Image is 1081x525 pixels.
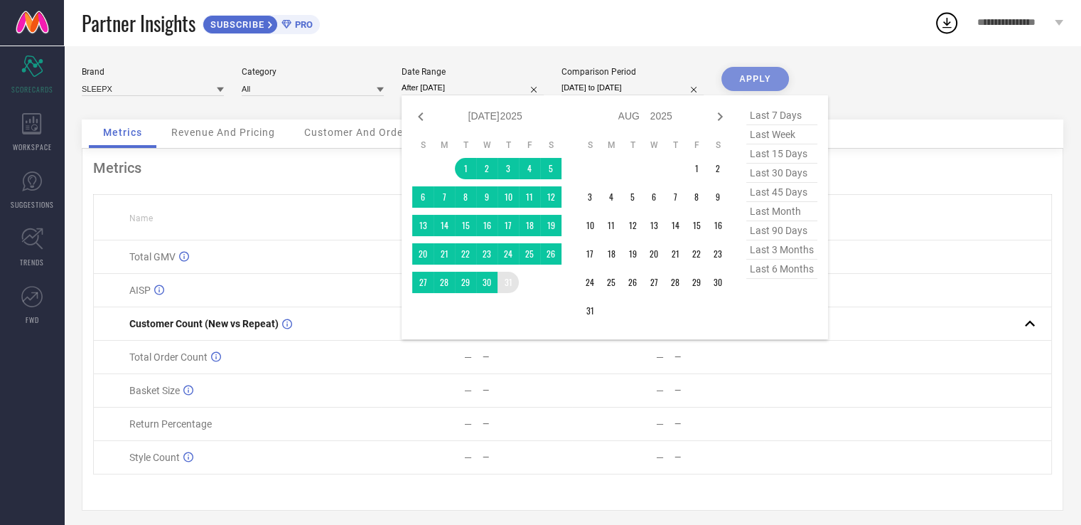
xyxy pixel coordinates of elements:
[686,158,707,179] td: Fri Aug 01 2025
[519,215,540,236] td: Fri Jul 18 2025
[519,139,540,151] th: Friday
[412,186,434,208] td: Sun Jul 06 2025
[93,159,1052,176] div: Metrics
[464,385,472,396] div: —
[622,243,643,265] td: Tue Aug 19 2025
[643,272,665,293] td: Wed Aug 27 2025
[540,243,561,265] td: Sat Jul 26 2025
[665,139,686,151] th: Thursday
[476,139,498,151] th: Wednesday
[455,243,476,265] td: Tue Jul 22 2025
[464,418,472,430] div: —
[643,186,665,208] td: Wed Aug 06 2025
[665,272,686,293] td: Thu Aug 28 2025
[476,158,498,179] td: Wed Jul 02 2025
[746,144,817,164] span: last 15 days
[129,385,180,396] span: Basket Size
[82,9,195,38] span: Partner Insights
[622,139,643,151] th: Tuesday
[402,80,544,95] input: Select date range
[13,142,52,152] span: WORKSPACE
[746,260,817,279] span: last 6 months
[203,11,320,34] a: SUBSCRIBEPRO
[129,318,279,329] span: Customer Count (New vs Repeat)
[11,199,54,210] span: SUGGESTIONS
[656,452,664,463] div: —
[746,221,817,240] span: last 90 days
[643,139,665,151] th: Wednesday
[579,186,601,208] td: Sun Aug 03 2025
[498,139,519,151] th: Thursday
[579,272,601,293] td: Sun Aug 24 2025
[643,215,665,236] td: Wed Aug 13 2025
[171,127,275,138] span: Revenue And Pricing
[746,164,817,183] span: last 30 days
[540,158,561,179] td: Sat Jul 05 2025
[711,108,728,125] div: Next month
[519,243,540,265] td: Fri Jul 25 2025
[540,215,561,236] td: Sat Jul 19 2025
[746,183,817,202] span: last 45 days
[498,272,519,293] td: Thu Jul 31 2025
[665,186,686,208] td: Thu Aug 07 2025
[656,418,664,430] div: —
[519,158,540,179] td: Fri Jul 04 2025
[412,243,434,265] td: Sun Jul 20 2025
[11,84,53,95] span: SCORECARDS
[674,452,763,462] div: —
[674,419,763,429] div: —
[455,272,476,293] td: Tue Jul 29 2025
[483,352,571,362] div: —
[561,80,704,95] input: Select comparison period
[579,243,601,265] td: Sun Aug 17 2025
[203,19,268,30] span: SUBSCRIBE
[129,251,176,262] span: Total GMV
[476,215,498,236] td: Wed Jul 16 2025
[601,215,622,236] td: Mon Aug 11 2025
[707,186,728,208] td: Sat Aug 09 2025
[455,139,476,151] th: Tuesday
[412,139,434,151] th: Sunday
[483,386,571,396] div: —
[476,243,498,265] td: Wed Jul 23 2025
[483,452,571,462] div: —
[540,186,561,208] td: Sat Jul 12 2025
[579,139,601,151] th: Sunday
[129,213,153,223] span: Name
[707,243,728,265] td: Sat Aug 23 2025
[412,215,434,236] td: Sun Jul 13 2025
[26,314,39,325] span: FWD
[129,418,212,430] span: Return Percentage
[483,419,571,429] div: —
[686,215,707,236] td: Fri Aug 15 2025
[498,215,519,236] td: Thu Jul 17 2025
[707,215,728,236] td: Sat Aug 16 2025
[934,10,959,36] div: Open download list
[434,186,455,208] td: Mon Jul 07 2025
[746,125,817,144] span: last week
[129,285,151,296] span: AISP
[129,351,208,363] span: Total Order Count
[412,272,434,293] td: Sun Jul 27 2025
[643,243,665,265] td: Wed Aug 20 2025
[464,452,472,463] div: —
[622,186,643,208] td: Tue Aug 05 2025
[746,202,817,221] span: last month
[665,243,686,265] td: Thu Aug 21 2025
[464,351,472,363] div: —
[412,108,429,125] div: Previous month
[519,186,540,208] td: Fri Jul 11 2025
[455,158,476,179] td: Tue Jul 01 2025
[434,243,455,265] td: Mon Jul 21 2025
[498,243,519,265] td: Thu Jul 24 2025
[498,186,519,208] td: Thu Jul 10 2025
[601,243,622,265] td: Mon Aug 18 2025
[707,272,728,293] td: Sat Aug 30 2025
[579,300,601,322] td: Sun Aug 31 2025
[434,139,455,151] th: Monday
[476,186,498,208] td: Wed Jul 09 2025
[665,215,686,236] td: Thu Aug 14 2025
[686,243,707,265] td: Fri Aug 22 2025
[242,67,384,77] div: Category
[476,272,498,293] td: Wed Jul 30 2025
